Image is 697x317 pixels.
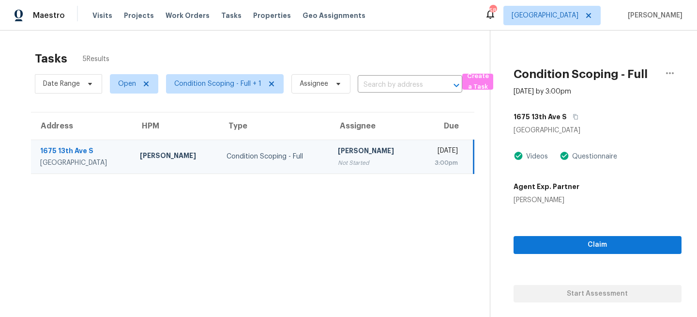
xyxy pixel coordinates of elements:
[124,11,154,20] span: Projects
[514,126,682,135] div: [GEOGRAPHIC_DATA]
[514,182,579,191] h5: Agent Exp. Partner
[512,11,578,20] span: [GEOGRAPHIC_DATA]
[467,71,488,93] span: Create a Task
[338,158,409,168] div: Not Started
[31,112,132,140] th: Address
[219,112,330,140] th: Type
[174,79,261,89] span: Condition Scoping - Full + 1
[514,236,682,254] button: Claim
[450,79,463,92] button: Open
[303,11,365,20] span: Geo Assignments
[43,79,80,89] span: Date Range
[514,195,579,205] div: [PERSON_NAME]
[35,54,67,63] h2: Tasks
[166,11,210,20] span: Work Orders
[560,151,569,161] img: Artifact Present Icon
[358,78,435,93] input: Search by address
[300,79,328,89] span: Assignee
[514,87,571,96] div: [DATE] by 3:00pm
[462,74,493,90] button: Create a Task
[227,152,322,161] div: Condition Scoping - Full
[521,239,674,251] span: Claim
[338,146,409,158] div: [PERSON_NAME]
[221,12,242,19] span: Tasks
[140,151,211,163] div: [PERSON_NAME]
[92,11,112,20] span: Visits
[253,11,291,20] span: Properties
[489,6,496,16] div: 58
[424,146,457,158] div: [DATE]
[514,69,648,79] h2: Condition Scoping - Full
[33,11,65,20] span: Maestro
[132,112,219,140] th: HPM
[40,158,124,168] div: [GEOGRAPHIC_DATA]
[523,152,548,161] div: Videos
[40,146,124,158] div: 1675 13th Ave S
[514,112,567,122] h5: 1675 13th Ave S
[118,79,136,89] span: Open
[569,152,617,161] div: Questionnaire
[83,54,109,64] span: 5 Results
[567,108,580,126] button: Copy Address
[624,11,682,20] span: [PERSON_NAME]
[417,112,473,140] th: Due
[424,158,457,168] div: 3:00pm
[514,151,523,161] img: Artifact Present Icon
[330,112,417,140] th: Assignee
